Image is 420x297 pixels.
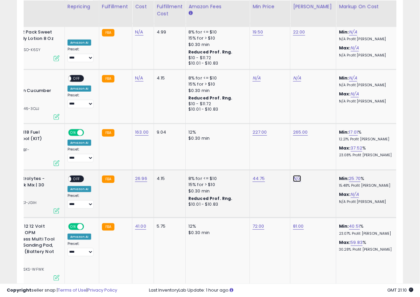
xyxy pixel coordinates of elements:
[188,42,244,48] div: $0.30 min
[135,3,151,10] div: Cost
[188,49,233,55] b: Reduced Prof. Rng.
[68,193,94,209] div: Preset:
[351,239,363,246] a: 59.83
[188,88,244,94] div: $0.30 min
[339,239,351,246] b: Max:
[336,0,400,27] th: The percentage added to the cost of goods (COGS) that forms the calculator for Min & Max prices.
[102,3,129,10] div: Fulfillment
[339,83,395,88] p: N/A Profit [PERSON_NAME]
[157,29,180,35] div: 4.99
[157,176,180,182] div: 4.15
[339,129,349,135] b: Min:
[157,75,180,81] div: 4.15
[68,242,94,257] div: Preset:
[135,129,149,136] a: 163.00
[68,86,91,92] div: Amazon AI
[102,223,114,231] small: FBA
[253,29,263,36] a: 19.50
[349,223,360,230] a: 40.51
[188,196,233,201] b: Reduced Prof. Rng.
[68,147,94,162] div: Preset:
[293,223,304,230] a: 81.00
[102,29,114,37] small: FBA
[68,3,96,10] div: Repricing
[102,176,114,183] small: FBA
[253,223,264,230] a: 72.00
[349,175,361,182] a: 25.70
[339,183,395,188] p: 15.48% Profit [PERSON_NAME]
[253,3,287,10] div: Min Price
[349,29,357,36] a: N/A
[339,153,395,158] p: 23.08% Profit [PERSON_NAME]
[68,40,91,46] div: Amazon AI
[135,75,143,82] a: N/A
[339,99,395,104] p: N/A Profit [PERSON_NAME]
[339,175,349,182] b: Min:
[188,176,244,182] div: 8% for <= $10
[339,137,395,142] p: 12.21% Profit [PERSON_NAME]
[149,287,413,294] div: Last InventoryLab Update: 1 hour ago.
[71,176,82,182] span: OFF
[351,145,363,152] a: 37.52
[339,145,351,151] b: Max:
[157,129,180,135] div: 9.04
[188,230,244,236] div: $0.30 min
[339,91,351,97] b: Max:
[188,202,244,207] div: $10.01 - $10.83
[349,129,358,136] a: 17.01
[339,231,395,236] p: 23.07% Profit [PERSON_NAME]
[188,188,244,194] div: $0.30 min
[135,223,146,230] a: 41.00
[339,3,397,10] div: Markup on Cost
[58,287,86,293] a: Terms of Use
[188,55,244,61] div: $10 - $11.72
[293,129,308,136] a: 265.00
[387,287,413,293] span: 2025-08-15 21:10 GMT
[293,3,333,10] div: [PERSON_NAME]
[71,76,82,82] span: OFF
[188,29,244,35] div: 8% for <= $10
[188,182,244,188] div: 15% for > $10
[339,37,395,42] p: N/A Profit [PERSON_NAME]
[293,29,305,36] a: 22.00
[188,61,244,66] div: $10.01 - $10.83
[188,81,244,87] div: 15% for > $10
[253,129,267,136] a: 227.00
[293,75,301,82] a: N/A
[188,95,233,101] b: Reduced Prof. Rng.
[351,191,359,198] a: N/A
[135,29,143,36] a: N/A
[293,175,301,182] a: N/A
[339,176,395,188] div: %
[188,129,244,135] div: 12%
[339,129,395,142] div: %
[339,247,395,252] p: 30.28% Profit [PERSON_NAME]
[188,10,192,16] small: Amazon Fees.
[7,287,31,293] strong: Copyright
[68,47,94,62] div: Preset:
[339,29,349,35] b: Min:
[339,53,395,58] p: N/A Profit [PERSON_NAME]
[69,224,77,230] span: ON
[188,3,247,10] div: Amazon Fees
[339,145,395,158] div: %
[339,75,349,81] b: Min:
[253,175,265,182] a: 44.75
[83,130,94,136] span: OFF
[188,35,244,41] div: 15% for > $10
[157,223,180,229] div: 5.75
[339,239,395,252] div: %
[7,287,117,294] div: seller snap | |
[339,191,351,198] b: Max:
[253,75,261,82] a: N/A
[69,130,77,136] span: ON
[87,287,117,293] a: Privacy Policy
[339,45,351,51] b: Max:
[188,223,244,229] div: 12%
[68,186,91,192] div: Amazon AI
[83,224,94,230] span: OFF
[68,140,91,146] div: Amazon AI
[349,75,357,82] a: N/A
[339,223,349,229] b: Min:
[188,107,244,112] div: $10.01 - $10.83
